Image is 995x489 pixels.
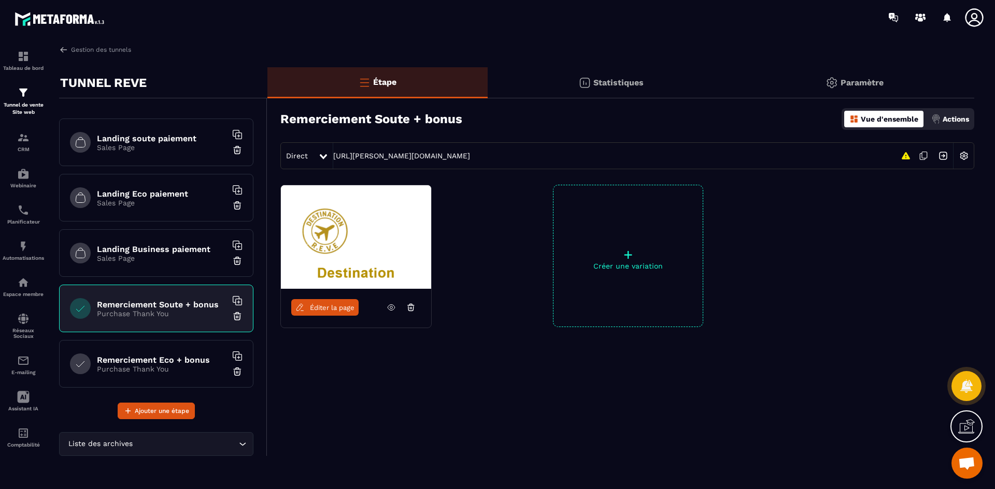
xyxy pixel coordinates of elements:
a: formationformationTunnel de vente Site web [3,79,44,124]
img: scheduler [17,204,30,216]
p: Planificateur [3,219,44,225]
img: bars-o.4a397970.svg [358,76,371,88]
h6: Landing Eco paiement [97,189,226,199]
input: Search for option [135,438,236,450]
p: Assistant IA [3,406,44,411]
p: Vue d'ensemble [861,115,918,123]
img: trash [232,311,243,321]
a: schedulerschedulerPlanificateur [3,196,44,232]
img: image [281,185,431,289]
p: E-mailing [3,369,44,375]
p: Réseaux Sociaux [3,328,44,339]
p: TUNNEL REVE [60,72,147,93]
p: + [553,247,703,262]
div: Ouvrir le chat [951,448,983,479]
a: formationformationTableau de bord [3,42,44,79]
img: accountant [17,427,30,439]
img: setting-gr.5f69749f.svg [826,77,838,89]
div: Search for option [59,432,253,456]
p: Statistiques [593,78,644,87]
a: Éditer la page [291,299,359,316]
p: Sales Page [97,199,226,207]
img: social-network [17,313,30,325]
img: trash [232,145,243,155]
a: accountantaccountantComptabilité [3,419,44,455]
img: formation [17,131,30,144]
p: CRM [3,146,44,152]
img: automations [17,240,30,253]
p: Comptabilité [3,442,44,448]
p: Espace membre [3,291,44,297]
p: Sales Page [97,254,226,262]
img: trash [232,200,243,211]
a: Gestion des tunnels [59,45,131,54]
span: Direct [286,152,308,160]
h6: Landing Business paiement [97,244,226,254]
a: automationsautomationsAutomatisations [3,232,44,269]
span: Liste des archives [66,438,135,450]
img: arrow-next.bcc2205e.svg [933,146,953,166]
img: email [17,354,30,367]
p: Étape [373,77,396,87]
p: Sales Page [97,143,226,152]
p: Purchase Thank You [97,309,226,318]
a: [URL][PERSON_NAME][DOMAIN_NAME] [333,152,470,160]
span: Ajouter une étape [135,406,189,416]
img: stats.20deebd0.svg [578,77,591,89]
button: Ajouter une étape [118,403,195,419]
p: Webinaire [3,183,44,188]
a: emailemailE-mailing [3,347,44,383]
p: Créer une variation [553,262,703,270]
img: logo [15,9,108,28]
img: actions.d6e523a2.png [931,114,941,124]
p: Tunnel de vente Site web [3,101,44,116]
a: automationsautomationsEspace membre [3,269,44,305]
a: formationformationCRM [3,124,44,160]
h6: Landing soute paiement [97,134,226,143]
h3: Remerciement Soute + bonus [280,112,462,126]
p: Automatisations [3,255,44,261]
img: arrow [59,45,68,54]
img: trash [232,256,243,266]
p: Tableau de bord [3,65,44,71]
h6: Remerciement Soute + bonus [97,300,226,309]
span: Éditer la page [310,304,354,312]
img: automations [17,168,30,180]
img: trash [232,366,243,377]
h6: Remerciement Eco + bonus [97,355,226,365]
img: formation [17,50,30,63]
a: automationsautomationsWebinaire [3,160,44,196]
img: automations [17,276,30,289]
img: setting-w.858f3a88.svg [954,146,974,166]
p: Actions [943,115,969,123]
p: Purchase Thank You [97,365,226,373]
p: Paramètre [841,78,884,87]
img: dashboard-orange.40269519.svg [849,114,859,124]
img: formation [17,86,30,99]
a: Assistant IA [3,383,44,419]
a: social-networksocial-networkRéseaux Sociaux [3,305,44,347]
